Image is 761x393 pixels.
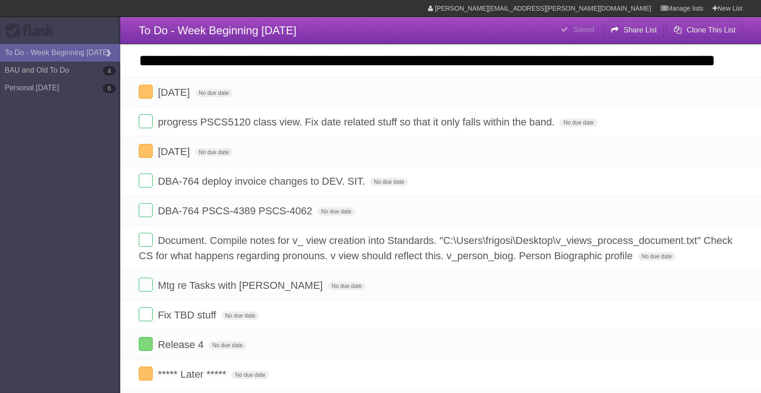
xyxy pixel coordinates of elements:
[687,26,736,34] b: Clone This List
[5,23,60,39] div: Flask
[573,25,594,33] b: Saved
[103,66,116,75] b: 4
[370,178,408,186] span: No due date
[209,341,246,349] span: No due date
[139,233,153,247] label: Done
[139,307,153,321] label: Done
[139,278,153,292] label: Done
[158,339,206,350] span: Release 4
[195,89,233,97] span: No due date
[158,116,557,128] span: progress PSCS5120 class view. Fix date related stuff so that it only falls within the band.
[158,146,192,157] span: [DATE]
[666,22,742,38] button: Clone This List
[139,174,153,187] label: Done
[158,205,315,217] span: DBA-764 PSCS-4389 PSCS-4062
[158,87,192,98] span: [DATE]
[139,337,153,351] label: Done
[158,280,325,291] span: Mtg re Tasks with [PERSON_NAME]
[222,312,259,320] span: No due date
[624,26,657,34] b: Share List
[139,235,732,262] span: Document. Compile notes for v_ view creation into Standards. "C:\Users\frigosi\Desktop\v_views_pr...
[195,148,233,156] span: No due date
[638,252,675,261] span: No due date
[103,84,116,93] b: 6
[317,207,355,216] span: No due date
[158,175,367,187] span: DBA-764 deploy invoice changes to DEV. SIT.
[139,203,153,217] label: Done
[158,309,218,321] span: Fix TBD stuff
[139,24,297,37] span: To Do - Week Beginning [DATE]
[231,371,269,379] span: No due date
[139,367,153,381] label: Done
[139,85,153,99] label: Done
[603,22,664,38] button: Share List
[328,282,365,290] span: No due date
[139,114,153,128] label: Done
[560,119,597,127] span: No due date
[139,144,153,158] label: Done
